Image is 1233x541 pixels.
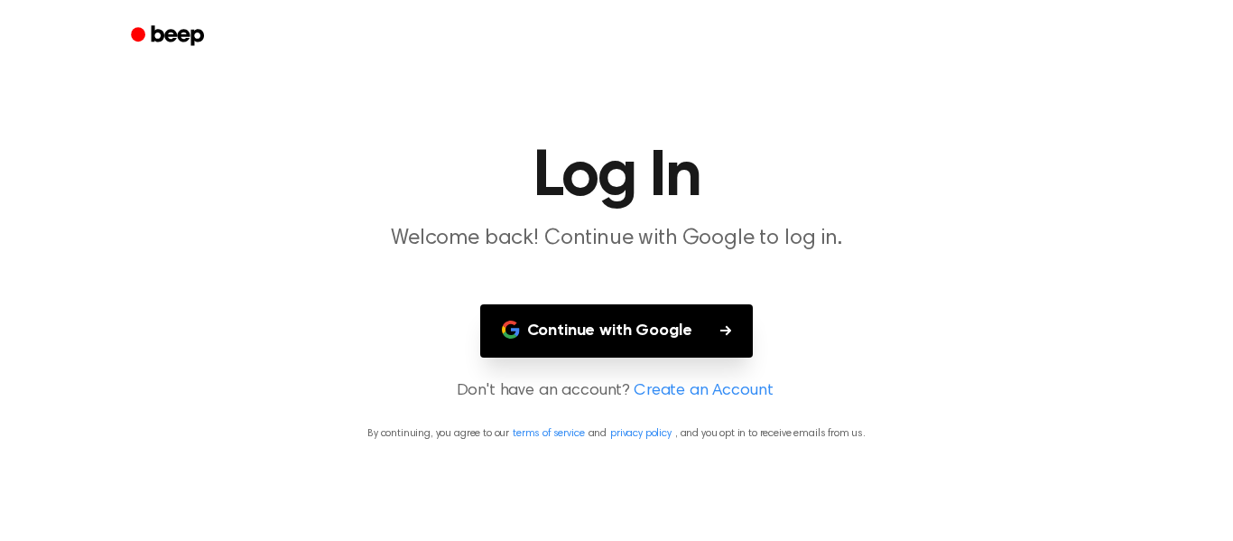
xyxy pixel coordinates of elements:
[22,425,1211,442] p: By continuing, you agree to our and , and you opt in to receive emails from us.
[118,19,220,54] a: Beep
[154,145,1079,210] h1: Log In
[610,428,672,439] a: privacy policy
[634,379,773,404] a: Create an Account
[513,428,584,439] a: terms of service
[22,379,1211,404] p: Don't have an account?
[480,304,754,358] button: Continue with Google
[270,224,963,254] p: Welcome back! Continue with Google to log in.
